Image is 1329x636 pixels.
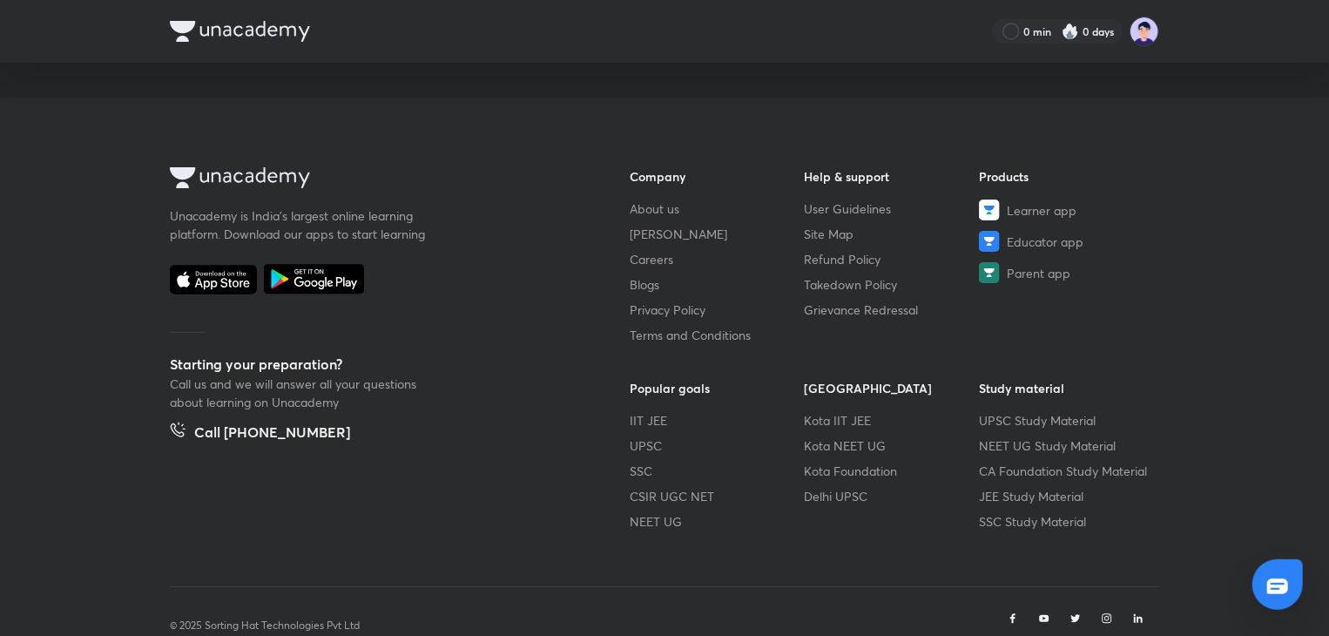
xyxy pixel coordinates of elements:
a: About us [630,200,805,218]
a: NEET UG [630,512,805,531]
a: Terms and Conditions [630,326,805,344]
img: Parent app [979,262,1000,283]
a: Kota NEET UG [805,436,980,455]
a: Blogs [630,275,805,294]
img: streak [1062,23,1079,40]
a: CA Foundation Study Material [979,462,1154,480]
span: Educator app [1007,233,1083,251]
img: Company Logo [170,21,310,42]
a: IIT JEE [630,411,805,430]
a: Grievance Redressal [805,301,980,319]
img: nidhi shreya [1130,17,1159,46]
img: Educator app [979,231,1000,252]
a: Learner app [979,200,1154,220]
a: Parent app [979,262,1154,283]
img: Company Logo [170,167,310,188]
a: JEE Study Material [979,487,1154,505]
a: Kota IIT JEE [805,411,980,430]
p: Unacademy is India’s largest online learning platform. Download our apps to start learning [170,206,431,243]
img: Learner app [979,200,1000,220]
a: Delhi UPSC [805,487,980,505]
span: Careers [630,250,673,268]
h6: Study material [979,379,1154,397]
a: Company Logo [170,167,574,193]
a: User Guidelines [805,200,980,218]
a: Call [PHONE_NUMBER] [170,422,350,446]
a: Refund Policy [805,250,980,268]
h5: Call [PHONE_NUMBER] [194,422,350,446]
a: Kota Foundation [805,462,980,480]
a: UPSC Study Material [979,411,1154,430]
a: Takedown Policy [805,275,980,294]
a: Careers [630,250,805,268]
a: Site Map [805,225,980,243]
p: © 2025 Sorting Hat Technologies Pvt Ltd [170,618,360,633]
p: Call us and we will answer all your questions about learning on Unacademy [170,375,431,411]
a: NEET UG Study Material [979,436,1154,455]
a: UPSC [630,436,805,455]
h6: Products [979,167,1154,186]
h6: Popular goals [630,379,805,397]
h6: Company [630,167,805,186]
span: Learner app [1007,201,1076,220]
span: Parent app [1007,264,1070,282]
h6: [GEOGRAPHIC_DATA] [805,379,980,397]
a: SSC Study Material [979,512,1154,531]
h5: Starting your preparation? [170,354,574,375]
a: Educator app [979,231,1154,252]
a: Privacy Policy [630,301,805,319]
a: SSC [630,462,805,480]
a: CSIR UGC NET [630,487,805,505]
h6: Help & support [805,167,980,186]
a: [PERSON_NAME] [630,225,805,243]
